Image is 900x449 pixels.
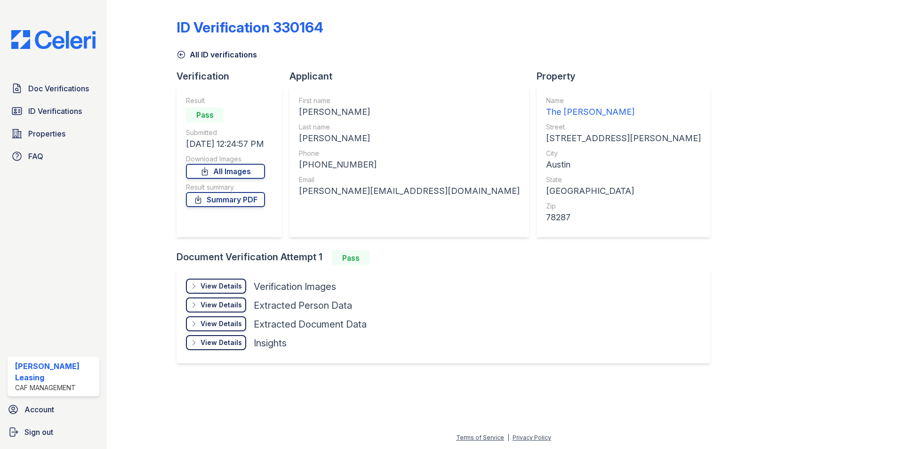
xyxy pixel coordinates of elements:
span: FAQ [28,151,43,162]
div: Download Images [186,154,265,164]
div: Austin [546,158,701,171]
a: Account [4,400,103,419]
div: Document Verification Attempt 1 [177,250,718,265]
div: Applicant [289,70,537,83]
div: 78287 [546,211,701,224]
div: Extracted Person Data [254,299,352,312]
a: Terms of Service [456,434,504,441]
div: Insights [254,337,287,350]
span: Account [24,404,54,415]
div: Street [546,122,701,132]
div: Phone [299,149,520,158]
div: View Details [201,338,242,347]
div: Pass [332,250,370,265]
a: FAQ [8,147,99,166]
div: State [546,175,701,184]
a: Name The [PERSON_NAME] [546,96,701,119]
div: Property [537,70,718,83]
a: Summary PDF [186,192,265,207]
span: Doc Verifications [28,83,89,94]
span: Properties [28,128,65,139]
a: Doc Verifications [8,79,99,98]
a: Properties [8,124,99,143]
div: View Details [201,281,242,291]
span: Sign out [24,426,53,438]
div: [PERSON_NAME][EMAIL_ADDRESS][DOMAIN_NAME] [299,184,520,198]
div: [PERSON_NAME] [299,132,520,145]
div: First name [299,96,520,105]
div: [STREET_ADDRESS][PERSON_NAME] [546,132,701,145]
div: View Details [201,300,242,310]
div: Name [546,96,701,105]
div: Result summary [186,183,265,192]
div: View Details [201,319,242,329]
div: Zip [546,201,701,211]
div: CAF Management [15,383,96,393]
div: City [546,149,701,158]
div: [DATE] 12:24:57 PM [186,137,265,151]
div: Result [186,96,265,105]
a: Privacy Policy [513,434,551,441]
iframe: chat widget [860,411,891,440]
a: All Images [186,164,265,179]
span: ID Verifications [28,105,82,117]
div: [PERSON_NAME] Leasing [15,361,96,383]
img: CE_Logo_Blue-a8612792a0a2168367f1c8372b55b34899dd931a85d93a1a3d3e32e68fde9ad4.png [4,30,103,49]
div: The [PERSON_NAME] [546,105,701,119]
div: | [507,434,509,441]
a: ID Verifications [8,102,99,120]
div: [PHONE_NUMBER] [299,158,520,171]
div: Submitted [186,128,265,137]
div: Pass [186,107,224,122]
div: Extracted Document Data [254,318,367,331]
div: Email [299,175,520,184]
div: Last name [299,122,520,132]
div: [GEOGRAPHIC_DATA] [546,184,701,198]
div: Verification [177,70,289,83]
div: [PERSON_NAME] [299,105,520,119]
div: ID Verification 330164 [177,19,323,36]
div: Verification Images [254,280,336,293]
a: Sign out [4,423,103,441]
a: All ID verifications [177,49,257,60]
